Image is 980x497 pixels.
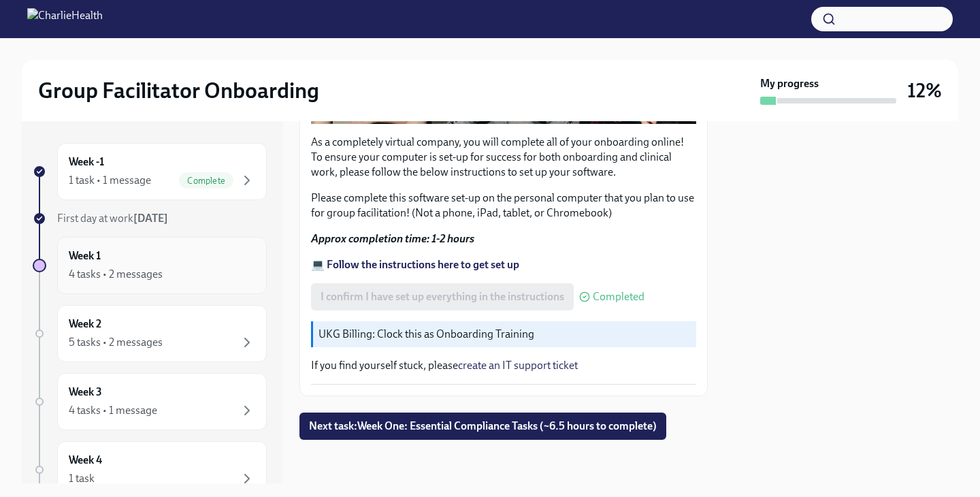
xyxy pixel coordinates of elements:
[311,358,696,373] p: If you find yourself stuck, please
[760,76,819,91] strong: My progress
[69,403,157,418] div: 4 tasks • 1 message
[309,419,657,433] span: Next task : Week One: Essential Compliance Tasks (~6.5 hours to complete)
[69,248,101,263] h6: Week 1
[38,77,319,104] h2: Group Facilitator Onboarding
[33,305,267,362] a: Week 25 tasks • 2 messages
[69,317,101,332] h6: Week 2
[179,176,233,186] span: Complete
[69,385,102,400] h6: Week 3
[69,267,163,282] div: 4 tasks • 2 messages
[311,135,696,180] p: As a completely virtual company, you will complete all of your onboarding online! To ensure your ...
[311,232,474,245] strong: Approx completion time: 1-2 hours
[33,373,267,430] a: Week 34 tasks • 1 message
[458,359,578,372] a: create an IT support ticket
[318,327,691,342] p: UKG Billing: Clock this as Onboarding Training
[57,212,168,225] span: First day at work
[133,212,168,225] strong: [DATE]
[69,453,102,468] h6: Week 4
[907,78,942,103] h3: 12%
[69,335,163,350] div: 5 tasks • 2 messages
[69,173,151,188] div: 1 task • 1 message
[33,143,267,200] a: Week -11 task • 1 messageComplete
[69,471,95,486] div: 1 task
[27,8,103,30] img: CharlieHealth
[33,211,267,226] a: First day at work[DATE]
[299,413,666,440] button: Next task:Week One: Essential Compliance Tasks (~6.5 hours to complete)
[311,258,519,271] a: 💻 Follow the instructions here to get set up
[69,155,104,170] h6: Week -1
[33,237,267,294] a: Week 14 tasks • 2 messages
[311,191,696,221] p: Please complete this software set-up on the personal computer that you plan to use for group faci...
[593,291,644,302] span: Completed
